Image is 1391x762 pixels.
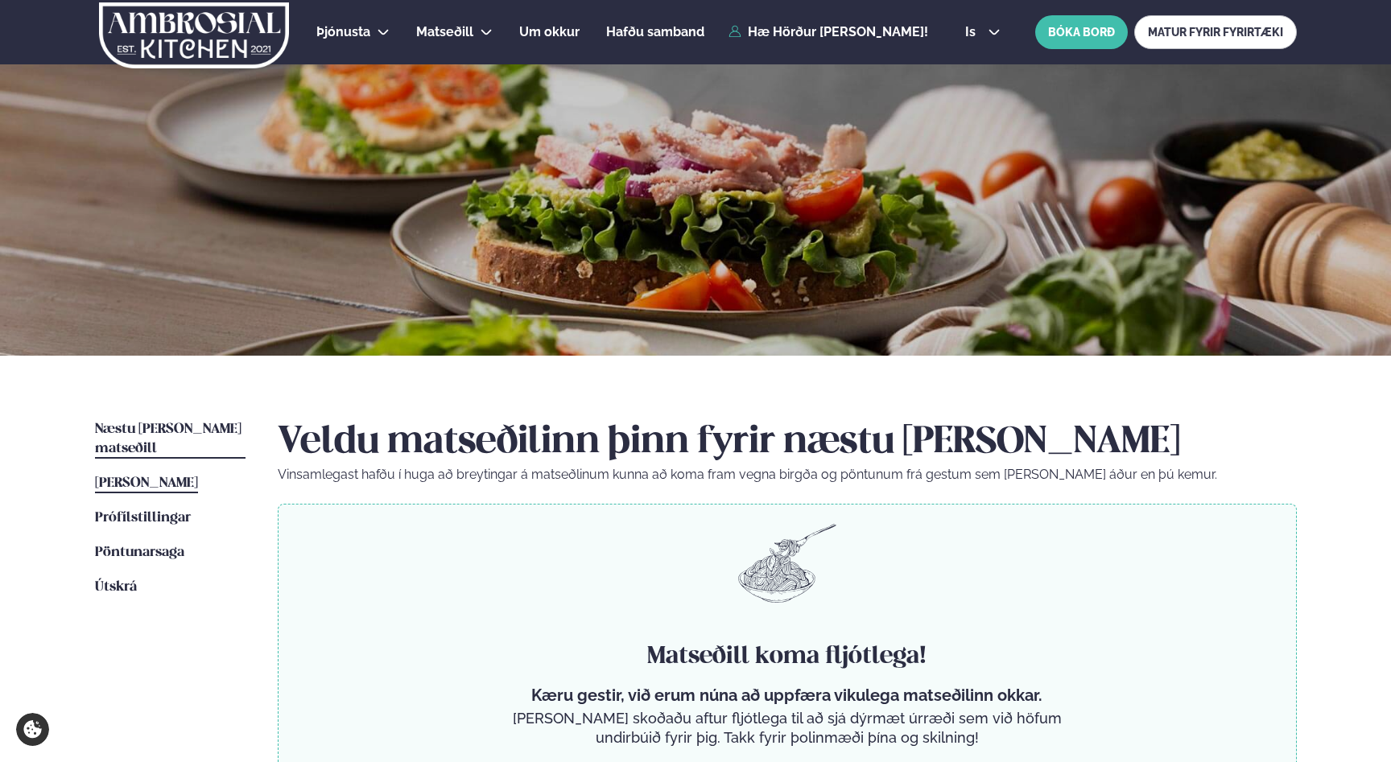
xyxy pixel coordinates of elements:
h2: Veldu matseðilinn þinn fyrir næstu [PERSON_NAME] [278,420,1297,465]
p: Kæru gestir, við erum núna að uppfæra vikulega matseðilinn okkar. [506,686,1068,705]
a: Hafðu samband [606,23,704,42]
a: Prófílstillingar [95,509,191,528]
a: Hæ Hörður [PERSON_NAME]! [729,25,928,39]
a: Matseðill [416,23,473,42]
span: Þjónusta [316,24,370,39]
p: [PERSON_NAME] skoðaðu aftur fljótlega til að sjá dýrmæt úrræði sem við höfum undirbúið fyrir þig.... [506,709,1068,748]
a: Útskrá [95,578,137,597]
a: Um okkur [519,23,580,42]
span: [PERSON_NAME] [95,476,198,490]
span: Pöntunarsaga [95,546,184,559]
a: MATUR FYRIR FYRIRTÆKI [1134,15,1297,49]
img: pasta [738,524,836,603]
span: is [965,26,980,39]
a: Næstu [PERSON_NAME] matseðill [95,420,246,459]
a: [PERSON_NAME] [95,474,198,493]
span: Matseðill [416,24,473,39]
button: is [952,26,1013,39]
p: Vinsamlegast hafðu í huga að breytingar á matseðlinum kunna að koma fram vegna birgða og pöntunum... [278,465,1297,484]
a: Cookie settings [16,713,49,746]
span: Hafðu samband [606,24,704,39]
span: Næstu [PERSON_NAME] matseðill [95,422,241,455]
a: Pöntunarsaga [95,543,184,562]
h4: Matseðill koma fljótlega! [506,640,1068,673]
span: Útskrá [95,580,137,594]
button: BÓKA BORÐ [1035,15,1128,49]
img: logo [98,2,291,68]
a: Þjónusta [316,23,370,42]
span: Prófílstillingar [95,511,191,525]
span: Um okkur [519,24,580,39]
